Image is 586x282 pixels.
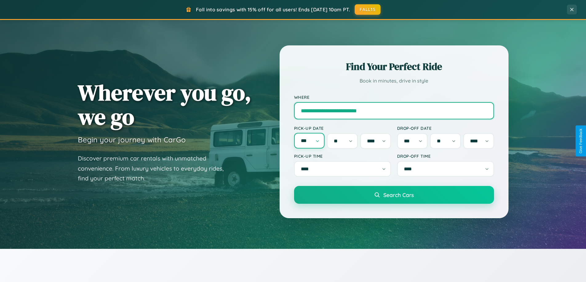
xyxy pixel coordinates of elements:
[397,126,494,131] label: Drop-off Date
[579,129,583,153] div: Give Feedback
[355,4,381,15] button: FALL15
[294,153,391,159] label: Pick-up Time
[78,135,186,144] h3: Begin your journey with CarGo
[294,186,494,204] button: Search Cars
[294,76,494,85] p: Book in minutes, drive in style
[78,80,251,129] h1: Wherever you go, we go
[294,60,494,73] h2: Find Your Perfect Ride
[397,153,494,159] label: Drop-off Time
[294,95,494,100] label: Where
[196,6,350,13] span: Fall into savings with 15% off for all users! Ends [DATE] 10am PT.
[294,126,391,131] label: Pick-up Date
[383,191,414,198] span: Search Cars
[78,153,232,183] p: Discover premium car rentals with unmatched convenience. From luxury vehicles to everyday rides, ...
